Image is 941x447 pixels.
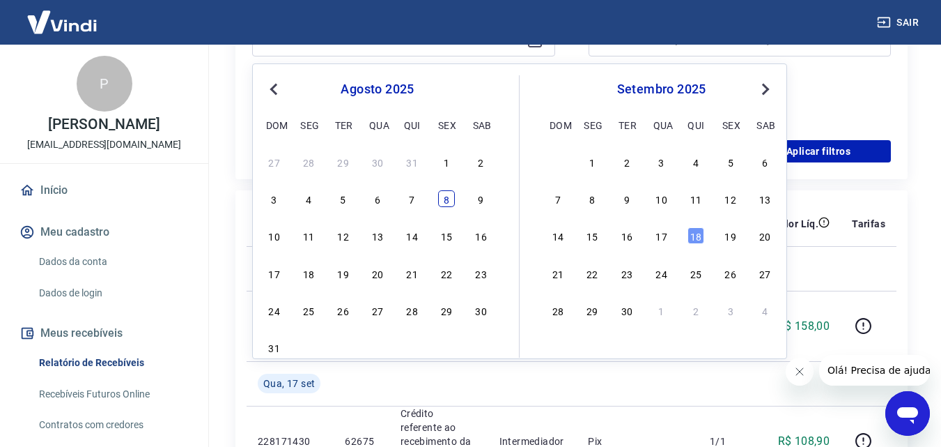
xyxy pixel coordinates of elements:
[584,265,600,282] div: Choose segunda-feira, 22 de setembro de 2025
[756,265,773,282] div: Choose sábado, 27 de setembro de 2025
[438,302,455,319] div: Choose sexta-feira, 29 de agosto de 2025
[404,116,421,133] div: qui
[619,265,635,282] div: Choose terça-feira, 23 de setembro de 2025
[619,302,635,319] div: Choose terça-feira, 30 de setembro de 2025
[33,279,192,308] a: Dados de login
[619,190,635,207] div: Choose terça-feira, 9 de setembro de 2025
[687,153,704,170] div: Choose quinta-feira, 4 de setembro de 2025
[369,116,386,133] div: qua
[722,190,739,207] div: Choose sexta-feira, 12 de setembro de 2025
[473,190,490,207] div: Choose sábado, 9 de agosto de 2025
[550,153,566,170] div: Choose domingo, 31 de agosto de 2025
[756,190,773,207] div: Choose sábado, 13 de setembro de 2025
[335,190,352,207] div: Choose terça-feira, 5 de agosto de 2025
[335,153,352,170] div: Choose terça-feira, 29 de julho de 2025
[619,153,635,170] div: Choose terça-feira, 2 de setembro de 2025
[687,190,704,207] div: Choose quinta-feira, 11 de setembro de 2025
[619,227,635,244] div: Choose terça-feira, 16 de setembro de 2025
[852,217,885,231] p: Tarifas
[369,190,386,207] div: Choose quarta-feira, 6 de agosto de 2025
[687,227,704,244] div: Choose quinta-feira, 18 de setembro de 2025
[335,265,352,282] div: Choose terça-feira, 19 de agosto de 2025
[369,265,386,282] div: Choose quarta-feira, 20 de agosto de 2025
[687,265,704,282] div: Choose quinta-feira, 25 de setembro de 2025
[584,116,600,133] div: seg
[438,153,455,170] div: Choose sexta-feira, 1 de agosto de 2025
[335,227,352,244] div: Choose terça-feira, 12 de agosto de 2025
[722,302,739,319] div: Choose sexta-feira, 3 de outubro de 2025
[653,153,670,170] div: Choose quarta-feira, 3 de setembro de 2025
[584,190,600,207] div: Choose segunda-feira, 8 de setembro de 2025
[335,302,352,319] div: Choose terça-feira, 26 de agosto de 2025
[653,227,670,244] div: Choose quarta-feira, 17 de setembro de 2025
[722,153,739,170] div: Choose sexta-feira, 5 de setembro de 2025
[263,377,315,391] span: Qua, 17 set
[584,302,600,319] div: Choose segunda-feira, 29 de setembro de 2025
[438,227,455,244] div: Choose sexta-feira, 15 de agosto de 2025
[266,227,283,244] div: Choose domingo, 10 de agosto de 2025
[778,318,830,335] p: R$ 158,00
[27,137,181,152] p: [EMAIL_ADDRESS][DOMAIN_NAME]
[335,116,352,133] div: ter
[335,339,352,356] div: Choose terça-feira, 2 de setembro de 2025
[746,140,891,162] button: Aplicar filtros
[404,227,421,244] div: Choose quinta-feira, 14 de agosto de 2025
[33,349,192,377] a: Relatório de Recebíveis
[300,227,317,244] div: Choose segunda-feira, 11 de agosto de 2025
[300,190,317,207] div: Choose segunda-feira, 4 de agosto de 2025
[773,217,818,231] p: Valor Líq.
[33,411,192,439] a: Contratos com credores
[300,153,317,170] div: Choose segunda-feira, 28 de julho de 2025
[473,227,490,244] div: Choose sábado, 16 de agosto de 2025
[722,116,739,133] div: sex
[369,227,386,244] div: Choose quarta-feira, 13 de agosto de 2025
[653,116,670,133] div: qua
[17,1,107,43] img: Vindi
[473,265,490,282] div: Choose sábado, 23 de agosto de 2025
[819,355,930,386] iframe: Mensagem da empresa
[438,339,455,356] div: Choose sexta-feira, 5 de setembro de 2025
[473,116,490,133] div: sab
[265,81,282,98] button: Previous Month
[438,265,455,282] div: Choose sexta-feira, 22 de agosto de 2025
[438,190,455,207] div: Choose sexta-feira, 8 de agosto de 2025
[756,153,773,170] div: Choose sábado, 6 de setembro de 2025
[266,153,283,170] div: Choose domingo, 27 de julho de 2025
[48,117,160,132] p: [PERSON_NAME]
[584,153,600,170] div: Choose segunda-feira, 1 de setembro de 2025
[550,116,566,133] div: dom
[756,116,773,133] div: sab
[369,302,386,319] div: Choose quarta-feira, 27 de agosto de 2025
[786,358,814,386] iframe: Fechar mensagem
[653,265,670,282] div: Choose quarta-feira, 24 de setembro de 2025
[266,190,283,207] div: Choose domingo, 3 de agosto de 2025
[550,302,566,319] div: Choose domingo, 28 de setembro de 2025
[404,153,421,170] div: Choose quinta-feira, 31 de julho de 2025
[264,81,491,98] div: agosto 2025
[8,10,117,21] span: Olá! Precisa de ajuda?
[77,56,132,112] div: P
[266,339,283,356] div: Choose domingo, 31 de agosto de 2025
[266,116,283,133] div: dom
[300,116,317,133] div: seg
[473,153,490,170] div: Choose sábado, 2 de agosto de 2025
[300,265,317,282] div: Choose segunda-feira, 18 de agosto de 2025
[550,190,566,207] div: Choose domingo, 7 de setembro de 2025
[17,217,192,248] button: Meu cadastro
[266,302,283,319] div: Choose domingo, 24 de agosto de 2025
[722,265,739,282] div: Choose sexta-feira, 26 de setembro de 2025
[547,151,775,320] div: month 2025-09
[885,391,930,436] iframe: Botão para abrir a janela de mensagens
[300,339,317,356] div: Choose segunda-feira, 1 de setembro de 2025
[33,380,192,409] a: Recebíveis Futuros Online
[300,302,317,319] div: Choose segunda-feira, 25 de agosto de 2025
[547,81,775,98] div: setembro 2025
[722,227,739,244] div: Choose sexta-feira, 19 de setembro de 2025
[473,302,490,319] div: Choose sábado, 30 de agosto de 2025
[687,116,704,133] div: qui
[653,302,670,319] div: Choose quarta-feira, 1 de outubro de 2025
[404,190,421,207] div: Choose quinta-feira, 7 de agosto de 2025
[369,153,386,170] div: Choose quarta-feira, 30 de julho de 2025
[369,339,386,356] div: Choose quarta-feira, 3 de setembro de 2025
[874,10,924,36] button: Sair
